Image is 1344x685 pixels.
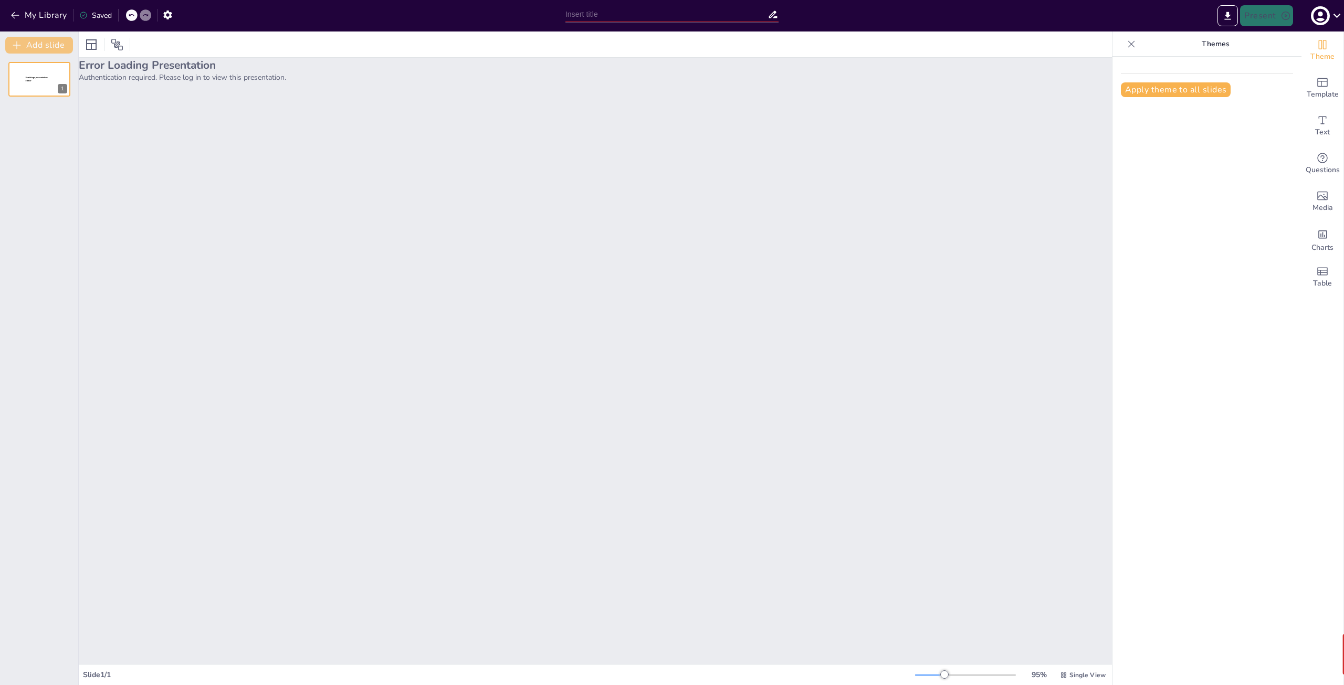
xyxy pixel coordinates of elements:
input: Insert title [565,7,768,22]
h2: Error Loading Presentation [79,58,1112,72]
span: Table [1313,278,1332,289]
div: Add charts and graphs [1301,220,1343,258]
button: Present [1240,5,1293,26]
span: Questions [1306,164,1340,176]
div: Add a table [1301,258,1343,296]
span: Media [1312,202,1333,214]
button: Export to PowerPoint [1217,5,1238,26]
button: My Library [8,7,71,24]
div: 1 [58,84,67,93]
span: Charts [1311,242,1333,254]
button: Apply theme to all slides [1121,82,1231,97]
div: Slide 1 / 1 [83,670,915,680]
div: Add images, graphics, shapes or video [1301,183,1343,220]
div: Add ready made slides [1301,69,1343,107]
div: Change the overall theme [1301,31,1343,69]
div: Saved [79,10,112,20]
div: Add text boxes [1301,107,1343,145]
button: Add slide [5,37,73,54]
div: Layout [83,36,100,53]
span: Single View [1069,671,1106,679]
p: Authentication required. Please log in to view this presentation. [79,72,1112,82]
div: 95 % [1026,670,1052,680]
span: Text [1315,127,1330,138]
span: Sendsteps presentation editor [26,77,48,82]
span: Position [111,38,123,51]
span: Template [1307,89,1339,100]
span: Theme [1310,51,1335,62]
div: 1 [8,62,70,97]
p: Themes [1140,31,1291,57]
div: Get real-time input from your audience [1301,145,1343,183]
